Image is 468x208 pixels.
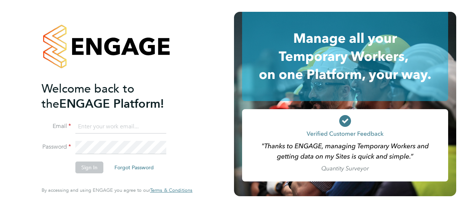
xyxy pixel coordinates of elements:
[42,143,71,151] label: Password
[75,162,103,173] button: Sign In
[75,120,166,134] input: Enter your work email...
[42,81,185,111] h2: ENGAGE Platform!
[42,187,192,193] span: By accessing and using ENGAGE you agree to our
[42,122,71,130] label: Email
[150,187,192,193] a: Terms & Conditions
[109,162,160,173] button: Forgot Password
[42,82,134,111] span: Welcome back to the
